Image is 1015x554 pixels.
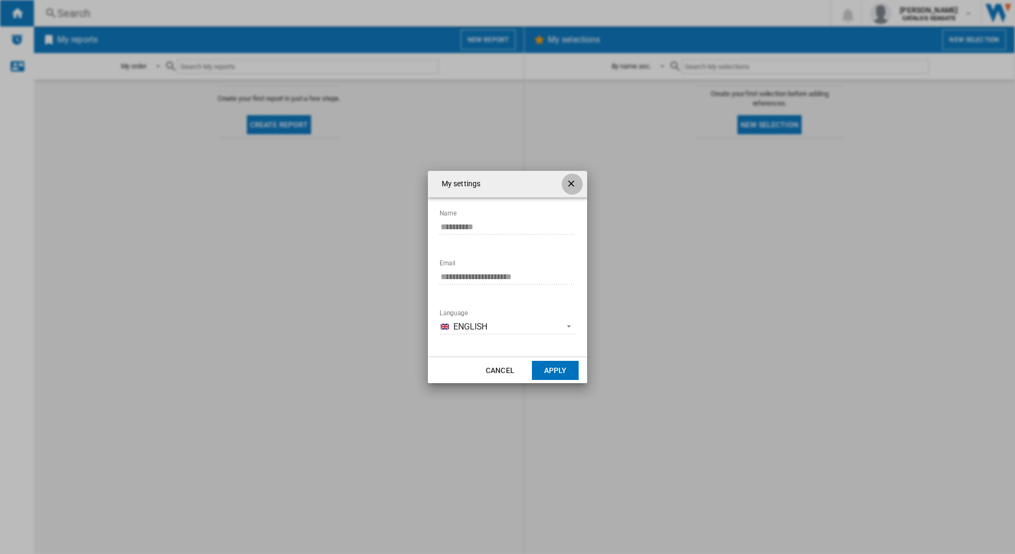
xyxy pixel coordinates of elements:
img: en_GB.png [441,324,449,330]
md-select: Language: English [440,318,575,334]
span: English [453,321,557,333]
button: Apply [532,361,579,380]
h4: My settings [436,179,480,189]
button: Cancel [477,361,523,380]
button: getI18NText('BUTTONS.CLOSE_DIALOG') [562,174,583,195]
ng-md-icon: getI18NText('BUTTONS.CLOSE_DIALOG') [566,178,579,191]
md-dialog: My settings ... [428,171,587,383]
